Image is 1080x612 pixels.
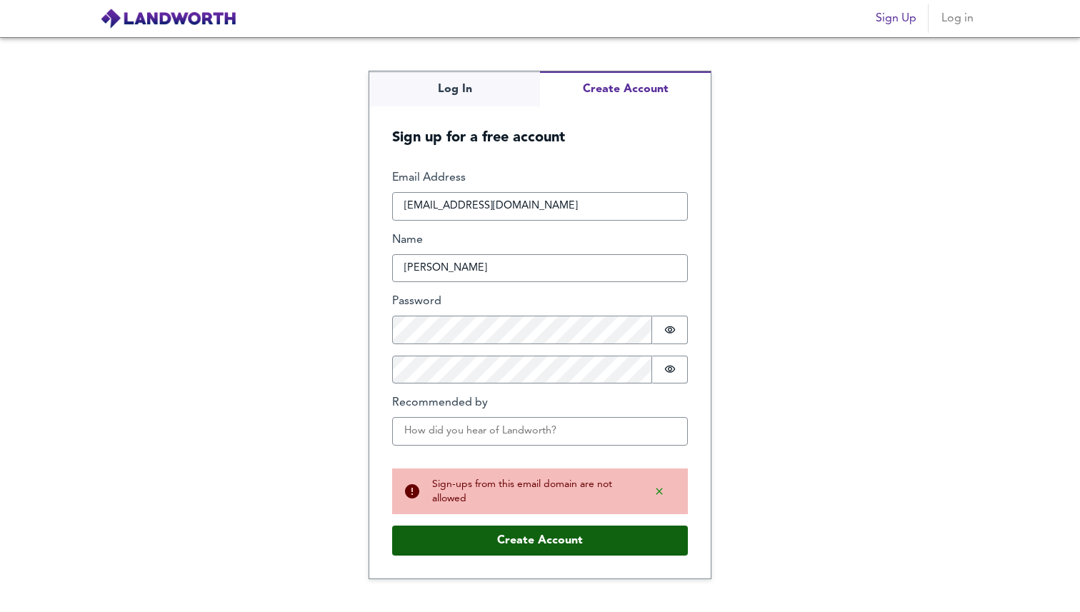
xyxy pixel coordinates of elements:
[392,526,688,556] button: Create Account
[392,294,688,310] label: Password
[940,9,974,29] span: Log in
[392,395,688,411] label: Recommended by
[432,477,631,506] div: Sign-ups from this email domain are not allowed
[392,254,688,283] input: What should we call you?
[369,106,711,147] h5: Sign up for a free account
[652,316,688,344] button: Show password
[369,71,540,106] button: Log In
[652,356,688,384] button: Show password
[870,4,922,33] button: Sign Up
[392,170,688,186] label: Email Address
[876,9,916,29] span: Sign Up
[392,417,688,446] input: How did you hear of Landworth?
[642,480,676,503] button: Dismiss alert
[392,192,688,221] input: How can we reach you?
[392,232,688,249] label: Name
[100,8,236,29] img: logo
[540,71,711,106] button: Create Account
[934,4,980,33] button: Log in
